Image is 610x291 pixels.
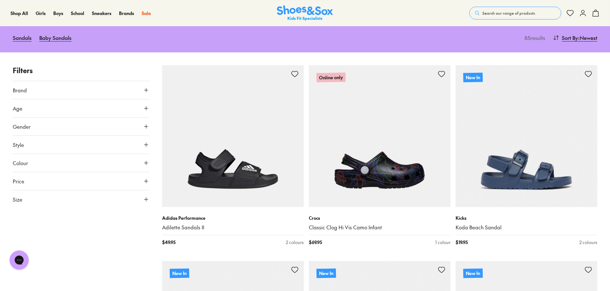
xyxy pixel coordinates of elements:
[162,224,304,231] a: Adilette Sandals II
[579,239,597,246] div: 2 colours
[435,239,450,246] div: 1 colour
[469,7,561,19] button: Search our range of products
[71,10,84,17] a: School
[522,34,545,42] p: 85 results
[39,31,71,45] a: Baby Sandals
[13,31,32,45] a: Sandals
[71,10,84,16] span: School
[456,65,597,207] a: New In
[13,141,24,149] span: Style
[277,5,333,21] img: SNS_Logo_Responsive.svg
[316,73,346,82] p: Online only
[6,248,32,272] iframe: Gorgias live chat messenger
[170,268,189,278] p: New In
[553,31,597,45] button: Sort By:Newest
[456,239,468,246] span: $ 19.95
[13,172,149,190] button: Price
[162,239,175,246] span: $ 49.95
[562,34,578,42] span: Sort By
[286,239,304,246] div: 2 colours
[36,10,46,17] a: Girls
[36,10,46,16] span: Girls
[13,65,149,76] p: Filters
[309,215,450,221] p: Crocs
[119,10,134,17] a: Brands
[13,136,149,154] button: Style
[309,239,322,246] span: $ 69.95
[11,10,28,17] a: Shop All
[13,81,149,99] button: Brand
[92,10,111,16] span: Sneakers
[13,177,24,185] span: Price
[13,195,22,203] span: Size
[13,190,149,208] button: Size
[13,159,28,167] span: Colour
[13,123,31,130] span: Gender
[578,34,597,42] span: : Newest
[92,10,111,17] a: Sneakers
[456,215,597,221] p: Kicks
[13,104,22,112] span: Age
[11,10,28,16] span: Shop All
[277,5,333,21] a: Shoes & Sox
[309,65,450,207] a: Online only
[13,118,149,135] button: Gender
[13,154,149,172] button: Colour
[482,10,535,16] span: Search our range of products
[13,86,27,94] span: Brand
[463,73,483,82] p: New In
[53,10,63,17] a: Boys
[53,10,63,16] span: Boys
[309,224,450,231] a: Classic Clog Hi Vis Camo Infant
[142,10,151,16] span: Sale
[316,268,336,278] p: New In
[119,10,134,16] span: Brands
[162,215,304,221] p: Adidas Performance
[456,224,597,231] a: Koda Beach Sandal
[142,10,151,17] a: Sale
[13,99,149,117] button: Age
[463,268,483,278] p: New In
